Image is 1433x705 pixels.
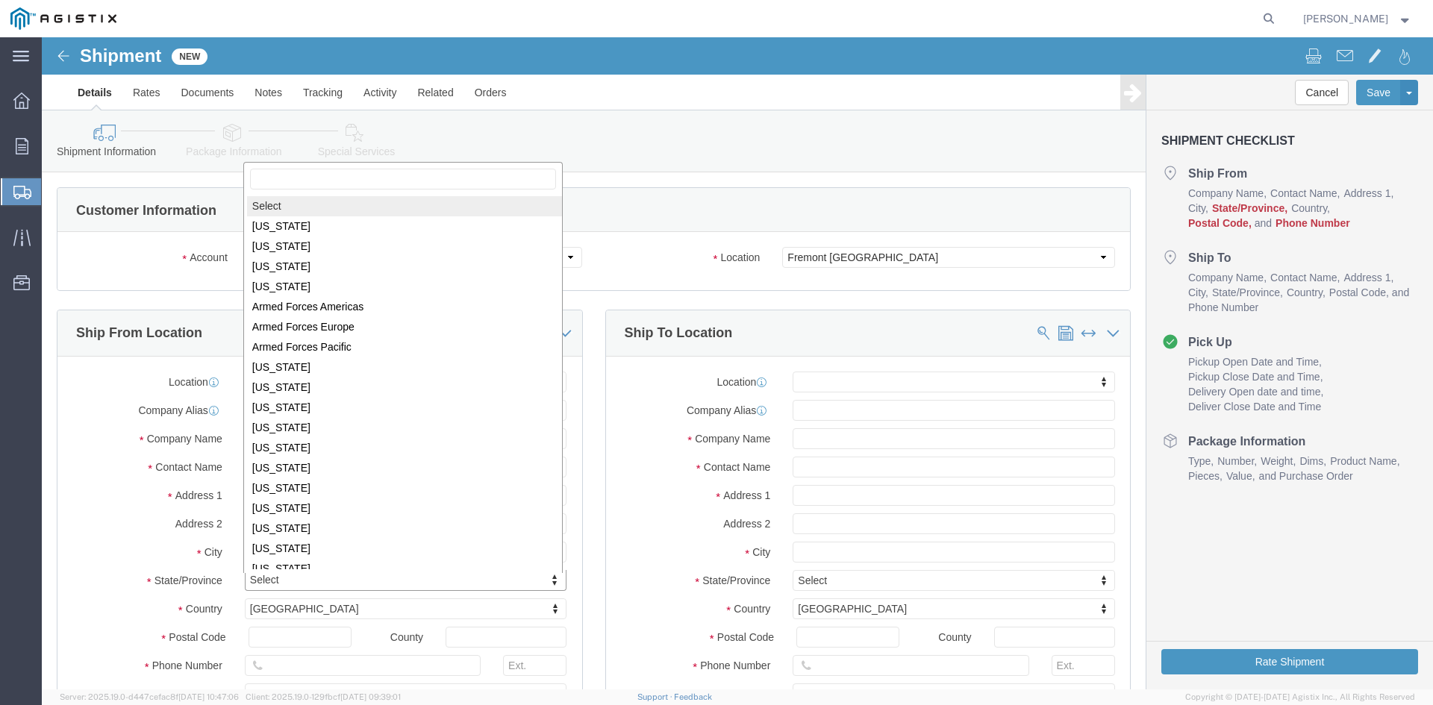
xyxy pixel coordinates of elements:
[340,692,401,701] span: [DATE] 09:39:01
[246,692,401,701] span: Client: 2025.19.0-129fbcf
[1302,10,1413,28] button: [PERSON_NAME]
[10,7,116,30] img: logo
[1303,10,1388,27] span: Ron Reveal
[42,37,1433,689] iframe: FS Legacy Container
[674,692,712,701] a: Feedback
[178,692,239,701] span: [DATE] 10:47:06
[1185,691,1415,704] span: Copyright © [DATE]-[DATE] Agistix Inc., All Rights Reserved
[637,692,675,701] a: Support
[60,692,239,701] span: Server: 2025.19.0-d447cefac8f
